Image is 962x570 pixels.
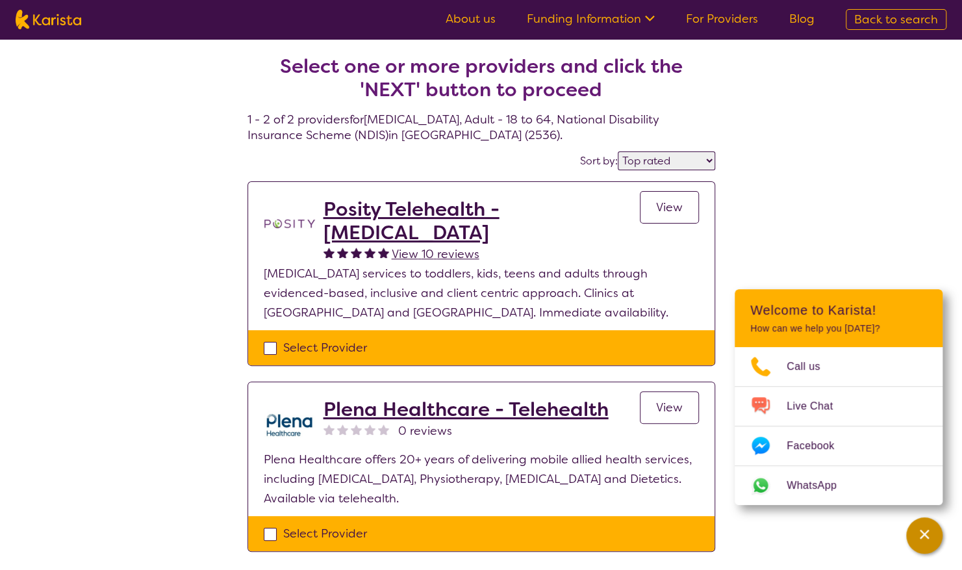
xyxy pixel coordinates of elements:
img: nonereviewstar [337,424,348,435]
img: nonereviewstar [364,424,375,435]
p: How can we help you [DATE]? [750,323,927,334]
img: nonereviewstar [378,424,389,435]
a: View 10 reviews [392,244,479,264]
a: View [640,191,699,224]
div: Channel Menu [735,289,943,505]
span: WhatsApp [787,476,852,495]
img: Karista logo [16,10,81,29]
img: fullstar [323,247,335,258]
span: Facebook [787,436,850,456]
img: t1bslo80pcylnzwjhndq.png [264,198,316,250]
img: fullstar [378,247,389,258]
a: Posity Telehealth - [MEDICAL_DATA] [323,198,640,244]
h2: Welcome to Karista! [750,302,927,318]
a: Back to search [846,9,946,30]
ul: Choose channel [735,347,943,505]
p: [MEDICAL_DATA] services to toddlers, kids, teens and adults through evidenced-based, inclusive an... [264,264,699,322]
a: Blog [789,11,815,27]
img: nonereviewstar [351,424,362,435]
span: View 10 reviews [392,246,479,262]
img: fullstar [351,247,362,258]
span: Live Chat [787,396,848,416]
a: View [640,391,699,424]
h2: Select one or more providers and click the 'NEXT' button to proceed [263,55,700,101]
img: fullstar [337,247,348,258]
a: Plena Healthcare - Telehealth [323,398,609,421]
img: nonereviewstar [323,424,335,435]
a: Web link opens in a new tab. [735,466,943,505]
a: Funding Information [527,11,655,27]
label: Sort by: [580,154,618,168]
p: Plena Healthcare offers 20+ years of delivering mobile allied health services, including [MEDICAL... [264,450,699,508]
h4: 1 - 2 of 2 providers for [MEDICAL_DATA] , Adult - 18 to 64 , National Disability Insurance Scheme... [247,23,715,143]
img: fullstar [364,247,375,258]
span: View [656,200,683,215]
span: 0 reviews [398,421,452,441]
span: View [656,400,683,415]
button: Channel Menu [906,517,943,554]
a: For Providers [686,11,758,27]
a: About us [446,11,496,27]
span: Call us [787,357,836,376]
img: qwv9egg5taowukv2xnze.png [264,398,316,450]
span: Back to search [854,12,938,27]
